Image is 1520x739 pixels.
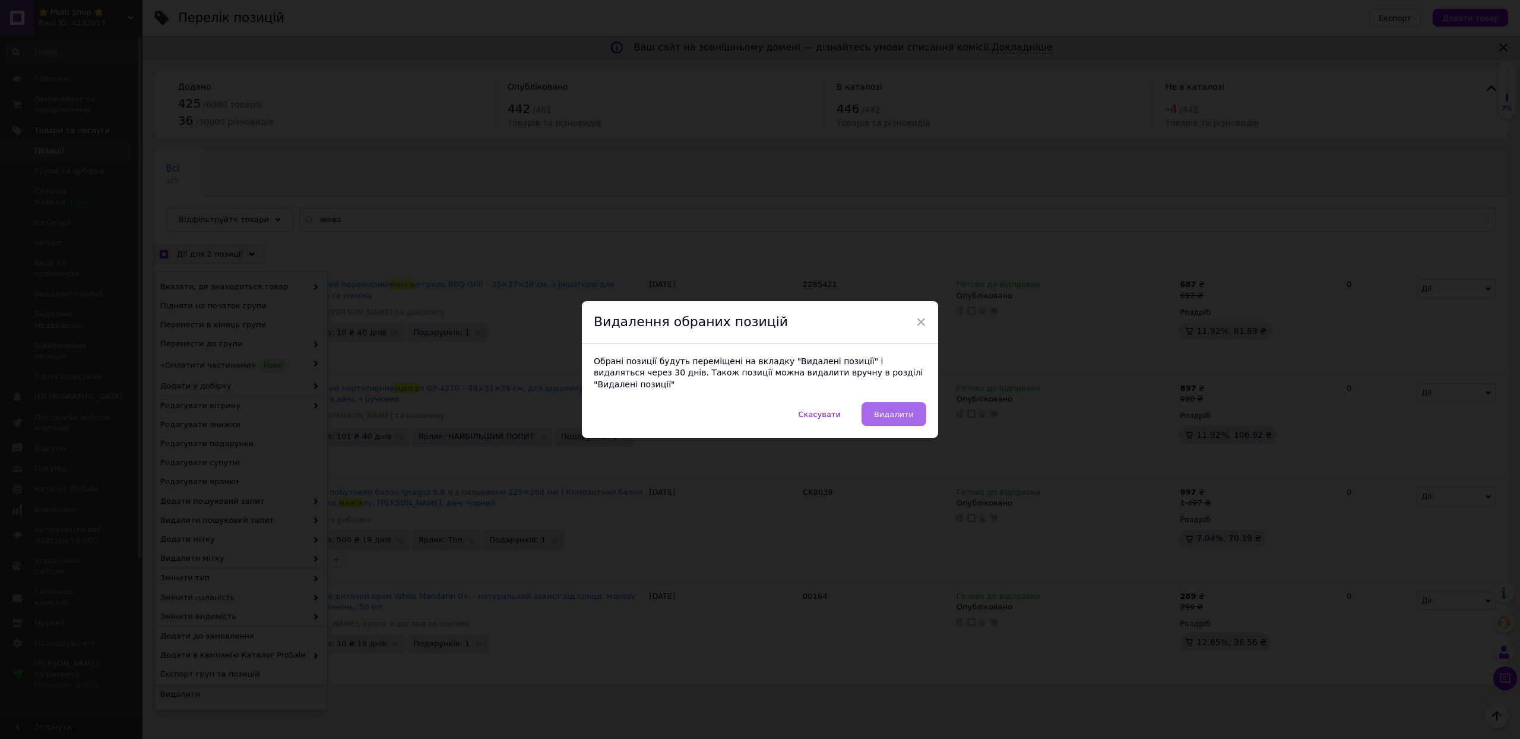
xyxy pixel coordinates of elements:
span: Скасувати [799,410,841,419]
button: Скасувати [786,402,853,426]
span: Обрані позиції будуть переміщені на вкладку "Видалені позиції" і видаляться через 30 днів. Також ... [594,356,923,389]
button: Видалити [862,402,926,426]
span: × [916,312,926,332]
span: Видалити [874,410,914,419]
span: Видалення обраних позицій [594,314,788,329]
